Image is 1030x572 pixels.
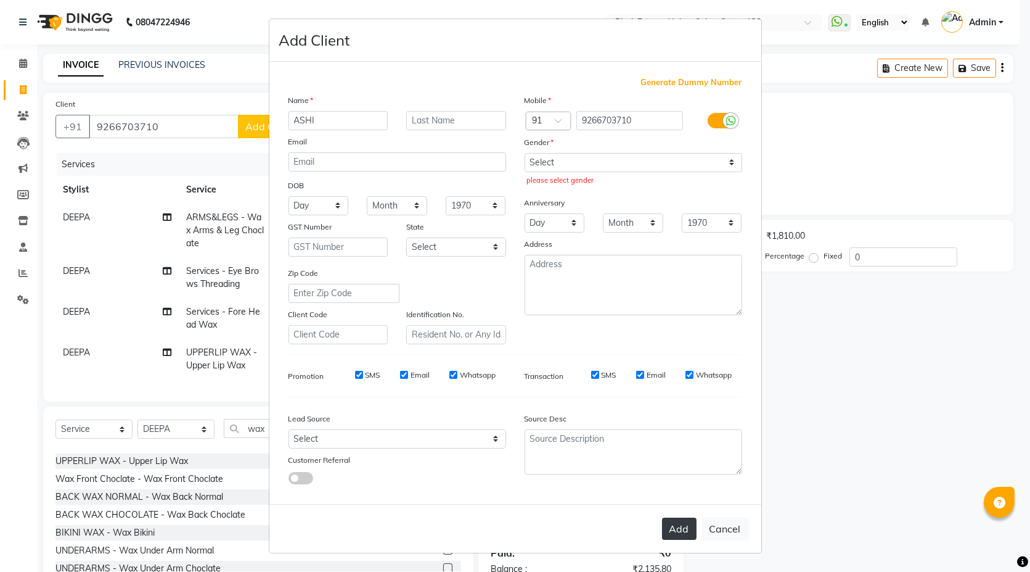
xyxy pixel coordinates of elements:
input: First Name [288,111,388,130]
input: Client Code [288,325,388,344]
input: Last Name [406,111,506,130]
input: Resident No. or Any Id [406,325,506,344]
label: State [406,222,424,233]
label: Name [288,95,314,106]
label: Identification No. [406,309,464,320]
label: Address [525,239,553,250]
input: Mobile [576,111,683,130]
label: Email [647,370,666,381]
button: Cancel [701,517,749,541]
label: DOB [288,180,305,191]
input: Enter Zip Code [288,284,399,303]
input: Email [288,152,506,172]
label: Gender [525,137,554,148]
label: Transaction [525,371,564,382]
h4: Add Client [279,29,350,51]
label: Email [288,136,308,147]
div: please select gender [527,175,739,186]
button: Add [662,518,697,540]
label: SMS [602,370,616,381]
label: Whatsapp [696,370,732,381]
input: GST Number [288,238,388,257]
span: Generate Dummy Number [641,77,742,89]
label: Customer Referral [288,455,351,466]
label: Zip Code [288,268,319,279]
label: Promotion [288,371,324,382]
label: Email [411,370,430,381]
label: Mobile [525,95,552,106]
label: Whatsapp [460,370,496,381]
label: Lead Source [288,413,331,425]
label: SMS [366,370,380,381]
label: Client Code [288,309,328,320]
label: Anniversary [525,197,565,209]
label: Source Desc [525,413,567,425]
label: GST Number [288,222,332,233]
